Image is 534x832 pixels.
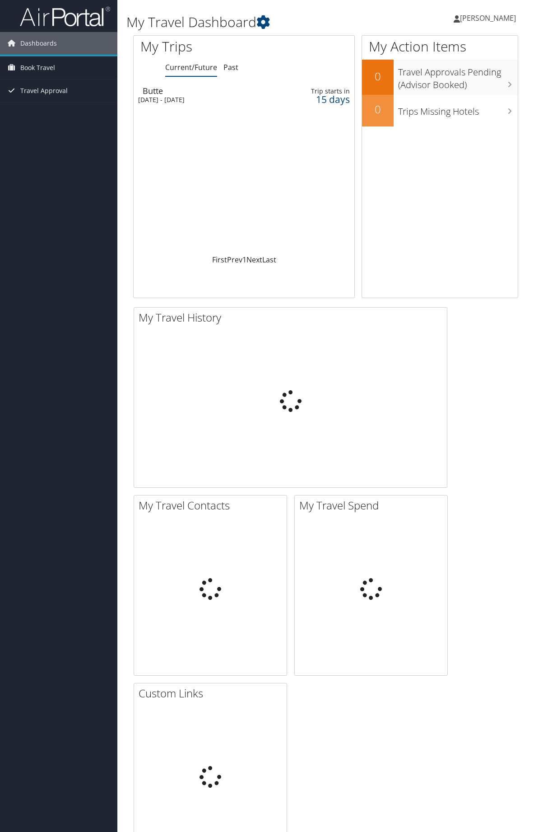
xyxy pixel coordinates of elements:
[246,255,262,265] a: Next
[20,32,57,55] span: Dashboards
[242,255,246,265] a: 1
[362,37,518,56] h1: My Action Items
[212,255,227,265] a: First
[460,13,516,23] span: [PERSON_NAME]
[454,5,525,32] a: [PERSON_NAME]
[299,498,447,513] h2: My Travel Spend
[126,13,392,32] h1: My Travel Dashboard
[362,95,518,126] a: 0Trips Missing Hotels
[143,87,274,95] div: Butte
[362,102,394,117] h2: 0
[301,87,350,95] div: Trip starts in
[20,79,68,102] span: Travel Approval
[165,62,217,72] a: Current/Future
[262,255,276,265] a: Last
[223,62,238,72] a: Past
[139,686,287,701] h2: Custom Links
[139,498,287,513] h2: My Travel Contacts
[301,95,350,103] div: 15 days
[398,61,518,91] h3: Travel Approvals Pending (Advisor Booked)
[140,37,255,56] h1: My Trips
[20,56,55,79] span: Book Travel
[138,96,270,104] div: [DATE] - [DATE]
[362,69,394,84] h2: 0
[20,6,110,27] img: airportal-logo.png
[362,60,518,94] a: 0Travel Approvals Pending (Advisor Booked)
[227,255,242,265] a: Prev
[398,101,518,118] h3: Trips Missing Hotels
[139,310,447,325] h2: My Travel History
